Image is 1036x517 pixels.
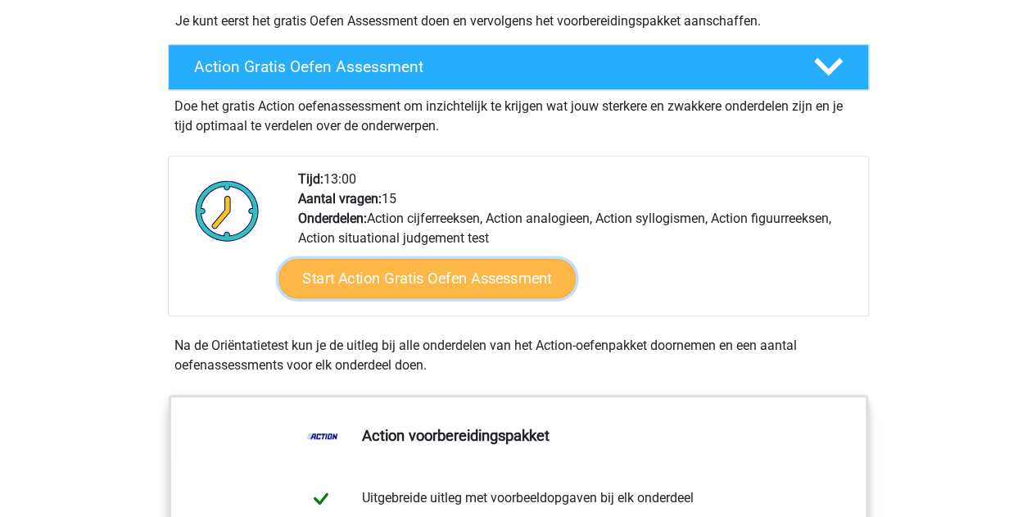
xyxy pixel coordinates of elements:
img: Klok [186,170,269,252]
div: Na de Oriëntatietest kun je de uitleg bij alle onderdelen van het Action-oefenpakket doornemen en... [168,336,869,375]
b: Tijd: [298,171,323,187]
div: 13:00 15 Action cijferreeksen, Action analogieen, Action syllogismen, Action figuurreeksen, Actio... [286,170,867,315]
b: Onderdelen: [298,211,367,226]
a: Start Action Gratis Oefen Assessment [278,259,575,298]
h4: Action Gratis Oefen Assessment [194,57,787,76]
div: Doe het gratis Action oefenassessment om inzichtelijk te krijgen wat jouw sterkere en zwakkere on... [168,90,869,136]
a: Action Gratis Oefen Assessment [161,44,875,90]
b: Aantal vragen: [298,191,382,206]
